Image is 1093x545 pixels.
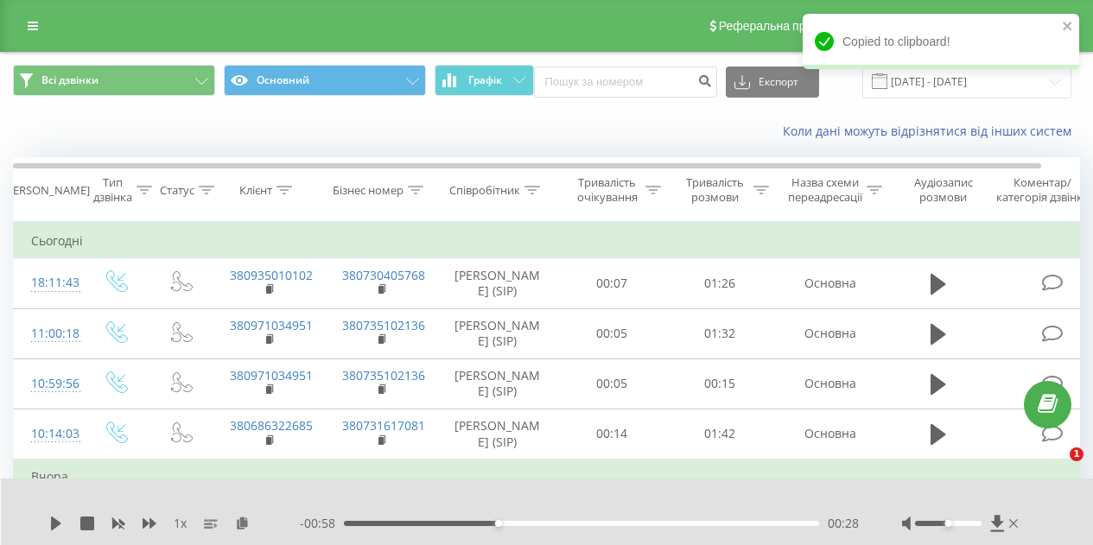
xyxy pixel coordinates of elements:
td: Основна [774,308,886,358]
div: Accessibility label [495,520,502,527]
td: 01:26 [666,258,774,308]
iframe: Intercom live chat [1034,447,1076,489]
td: Основна [774,258,886,308]
input: Пошук за номером [534,67,717,98]
div: Copied to clipboard! [803,14,1079,69]
td: 00:14 [558,409,666,459]
span: Всі дзвінки [41,73,98,87]
div: Клієнт [239,183,272,198]
span: 1 [1070,447,1083,461]
a: 380735102136 [342,367,425,383]
div: Статус [160,183,194,198]
button: close [1062,19,1074,35]
td: 00:15 [666,358,774,409]
button: Основний [224,65,426,96]
div: Назва схеми переадресації [788,175,862,205]
div: 11:00:18 [31,317,66,351]
span: Графік [468,74,502,86]
a: 380971034951 [230,317,313,333]
button: Всі дзвінки [13,65,215,96]
span: - 00:58 [300,515,344,532]
td: 00:05 [558,308,666,358]
div: Тривалість очікування [573,175,641,205]
div: 10:59:56 [31,367,66,401]
td: [PERSON_NAME] (SIP) [437,258,558,308]
div: 10:14:03 [31,417,66,451]
a: 380971034951 [230,367,313,383]
div: Тривалість розмови [681,175,749,205]
td: [PERSON_NAME] (SIP) [437,358,558,409]
a: Коли дані можуть відрізнятися вiд інших систем [783,123,1080,139]
button: Експорт [726,67,819,98]
td: 01:32 [666,308,774,358]
div: Тип дзвінка [93,175,132,205]
td: 01:42 [666,409,774,459]
td: Основна [774,358,886,409]
span: 1 x [174,515,187,532]
td: [PERSON_NAME] (SIP) [437,308,558,358]
a: 380730405768 [342,267,425,283]
div: Бізнес номер [333,183,404,198]
div: Коментар/категорія дзвінка [992,175,1093,205]
td: 00:07 [558,258,666,308]
a: 380735102136 [342,317,425,333]
td: 00:05 [558,358,666,409]
td: Основна [774,409,886,459]
div: 18:11:43 [31,266,66,300]
div: [PERSON_NAME] [3,183,90,198]
a: 380935010102 [230,267,313,283]
div: Accessibility label [945,520,952,527]
a: 380686322685 [230,417,313,434]
span: Реферальна програма [719,19,846,33]
span: 00:28 [828,515,859,532]
div: Аудіозапис розмови [901,175,985,205]
div: Співробітник [449,183,520,198]
a: 380731617081 [342,417,425,434]
td: [PERSON_NAME] (SIP) [437,409,558,459]
button: Графік [435,65,534,96]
